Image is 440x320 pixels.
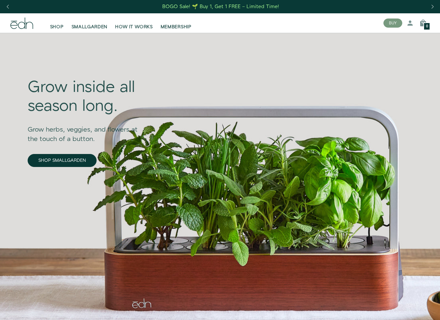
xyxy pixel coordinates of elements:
[161,24,192,30] span: MEMBERSHIP
[46,16,68,30] a: SHOP
[162,3,279,10] div: BOGO Sale! 🌱 Buy 1, Get 1 FREE – Limited Time!
[115,24,153,30] span: HOW IT WORKS
[28,116,147,144] div: Grow herbs, veggies, and flowers at the touch of a button.
[157,16,195,30] a: MEMBERSHIP
[50,24,64,30] span: SHOP
[426,25,428,28] span: 0
[72,24,108,30] span: SMALLGARDEN
[383,19,402,28] button: BUY
[162,2,280,12] a: BOGO Sale! 🌱 Buy 1, Get 1 FREE – Limited Time!
[390,301,433,317] iframe: Opens a widget where you can find more information
[68,16,112,30] a: SMALLGARDEN
[28,154,97,167] a: SHOP SMALLGARDEN
[111,16,156,30] a: HOW IT WORKS
[28,78,147,116] div: Grow inside all season long.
